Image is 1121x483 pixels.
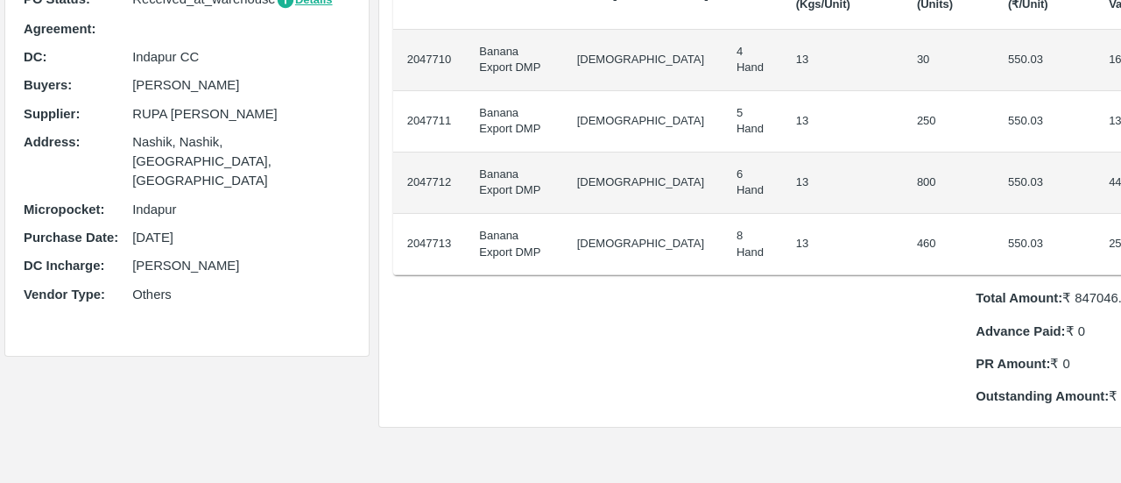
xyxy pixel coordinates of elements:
[24,78,72,92] b: Buyers :
[465,91,562,153] td: Banana Export DMP
[24,107,80,121] b: Supplier :
[132,75,349,95] p: [PERSON_NAME]
[563,153,723,214] td: [DEMOGRAPHIC_DATA]
[723,91,782,153] td: 5 Hand
[903,91,994,153] td: 250
[723,214,782,275] td: 8 Hand
[132,200,349,219] p: Indapur
[723,153,782,214] td: 6 Hand
[976,291,1062,305] b: Total Amount:
[994,30,1095,91] td: 550.03
[393,30,466,91] td: 2047710
[24,22,95,36] b: Agreement:
[132,132,349,191] p: Nashik, Nashik, [GEOGRAPHIC_DATA], [GEOGRAPHIC_DATA]
[393,214,466,275] td: 2047713
[393,153,466,214] td: 2047712
[976,324,1065,338] b: Advance Paid:
[903,214,994,275] td: 460
[24,50,46,64] b: DC :
[563,30,723,91] td: [DEMOGRAPHIC_DATA]
[465,30,562,91] td: Banana Export DMP
[563,91,723,153] td: [DEMOGRAPHIC_DATA]
[994,214,1095,275] td: 550.03
[465,214,562,275] td: Banana Export DMP
[132,228,349,247] p: [DATE]
[24,288,105,302] b: Vendor Type :
[132,104,349,124] p: RUPA [PERSON_NAME]
[976,357,1050,371] b: PR Amount:
[782,214,903,275] td: 13
[132,256,349,275] p: [PERSON_NAME]
[976,389,1109,403] b: Outstanding Amount:
[24,202,104,217] b: Micropocket :
[24,259,104,273] b: DC Incharge :
[903,30,994,91] td: 30
[132,285,349,304] p: Others
[132,47,349,67] p: Indapur CC
[782,91,903,153] td: 13
[563,214,723,275] td: [DEMOGRAPHIC_DATA]
[903,153,994,214] td: 800
[393,91,466,153] td: 2047711
[782,30,903,91] td: 13
[782,153,903,214] td: 13
[994,91,1095,153] td: 550.03
[465,153,562,214] td: Banana Export DMP
[24,135,80,149] b: Address :
[994,153,1095,214] td: 550.03
[723,30,782,91] td: 4 Hand
[24,231,118,245] b: Purchase Date :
